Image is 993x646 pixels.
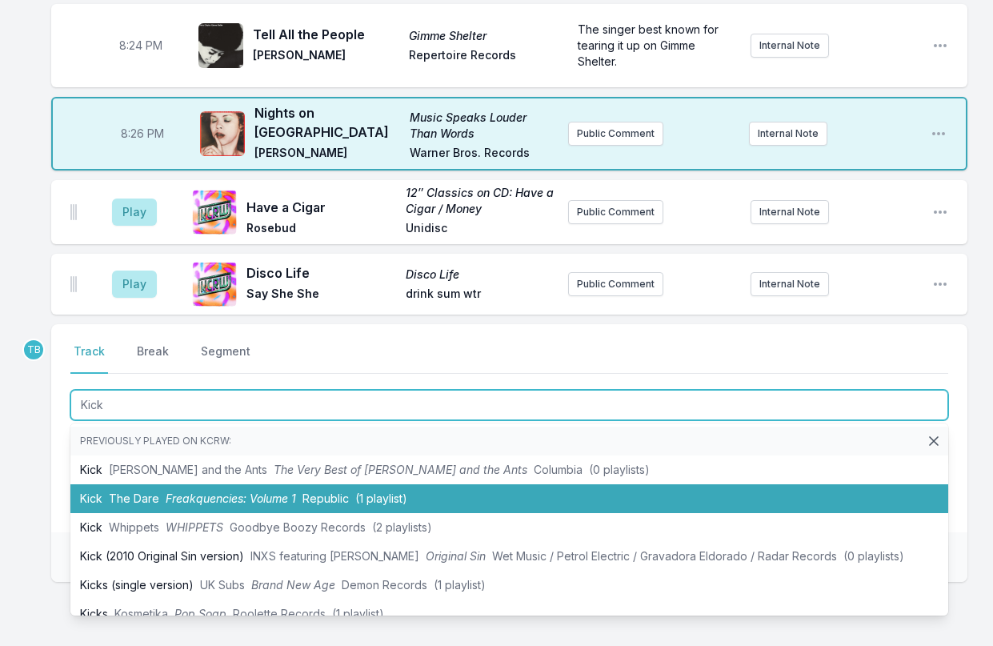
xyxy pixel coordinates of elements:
[568,122,663,146] button: Public Comment
[121,126,164,142] span: Timestamp
[114,607,168,620] span: Kosmetika
[246,286,396,305] span: Say She She
[751,34,829,58] button: Internal Note
[70,427,948,455] li: Previously played on KCRW:
[70,571,948,600] li: Kicks (single version)
[749,122,827,146] button: Internal Note
[332,607,384,620] span: (1 playlist)
[406,267,555,283] span: Disco Life
[434,578,486,592] span: (1 playlist)
[200,578,245,592] span: UK Subs
[174,607,226,620] span: Pop Soap
[109,492,159,505] span: The Dare
[166,492,296,505] span: Freakquencies: Volume 1
[134,343,172,374] button: Break
[409,47,555,66] span: Repertoire Records
[534,463,583,476] span: Columbia
[109,520,159,534] span: Whippets
[342,578,427,592] span: Demon Records
[70,390,948,420] input: Track Title
[932,276,948,292] button: Open playlist item options
[198,343,254,374] button: Segment
[568,272,663,296] button: Public Comment
[302,492,349,505] span: Republic
[254,103,400,142] span: Nights on [GEOGRAPHIC_DATA]
[70,455,948,484] li: Kick
[70,542,948,571] li: Kick (2010 Original Sin version)
[843,549,904,563] span: (0 playlists)
[230,520,366,534] span: Goodbye Boozy Records
[932,204,948,220] button: Open playlist item options
[250,549,419,563] span: INXS featuring [PERSON_NAME]
[200,111,245,156] img: Music Speaks Louder Than Words
[192,190,237,235] img: 12″ Classics on CD: Have a Cigar / Money
[112,199,157,226] button: Play
[409,28,555,44] span: Gimme Shelter
[254,145,400,164] span: [PERSON_NAME]
[410,145,555,164] span: Warner Bros. Records
[192,262,237,307] img: Disco Life
[406,286,555,305] span: drink sum wtr
[589,463,650,476] span: (0 playlists)
[253,47,399,66] span: [PERSON_NAME]
[932,38,948,54] button: Open playlist item options
[492,549,837,563] span: Wet Music / Petrol Electric / Gravadora Eldorado / Radar Records
[355,492,407,505] span: (1 playlist)
[253,25,399,44] span: Tell All the People
[931,126,947,142] button: Open playlist item options
[70,484,948,513] li: Kick
[109,463,267,476] span: [PERSON_NAME] and the Ants
[70,513,948,542] li: Kick
[568,200,663,224] button: Public Comment
[578,22,722,68] span: The singer best known for tearing it up on Gimme Shelter.
[751,272,829,296] button: Internal Note
[410,110,555,142] span: Music Speaks Louder Than Words
[70,600,948,628] li: Kicks
[372,520,432,534] span: (2 playlists)
[751,200,829,224] button: Internal Note
[246,198,396,217] span: Have a Cigar
[70,204,77,220] img: Drag Handle
[70,343,108,374] button: Track
[426,549,486,563] span: Original Sin
[166,520,223,534] span: WHIPPETS
[70,276,77,292] img: Drag Handle
[274,463,527,476] span: The Very Best of [PERSON_NAME] and the Ants
[406,185,555,217] span: 12″ Classics on CD: Have a Cigar / Money
[246,263,396,283] span: Disco Life
[246,220,396,239] span: Rosebud
[22,339,45,361] p: Tyler Boudreaux
[406,220,555,239] span: Unidisc
[119,38,162,54] span: Timestamp
[198,23,243,68] img: Gimme Shelter
[112,271,157,298] button: Play
[251,578,335,592] span: Brand New Age
[233,607,326,620] span: Roolette Records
